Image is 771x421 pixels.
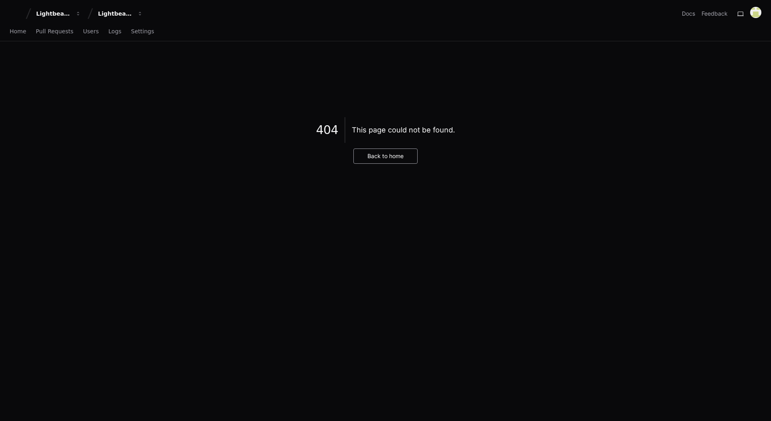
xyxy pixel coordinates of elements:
[131,22,154,41] a: Settings
[36,22,73,41] a: Pull Requests
[316,123,338,137] span: 404
[36,29,73,34] span: Pull Requests
[83,29,99,34] span: Users
[682,10,695,18] a: Docs
[95,6,146,21] button: Lightbeam Health Solutions
[353,148,418,164] button: Back to home
[108,22,121,41] a: Logs
[108,29,121,34] span: Logs
[131,29,154,34] span: Settings
[98,10,133,18] div: Lightbeam Health Solutions
[36,10,71,18] div: Lightbeam Health
[352,124,455,136] div: This page could not be found.
[702,10,728,18] button: Feedback
[33,6,84,21] button: Lightbeam Health
[10,22,26,41] a: Home
[750,7,761,18] img: 147104921
[10,29,26,34] span: Home
[83,22,99,41] a: Users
